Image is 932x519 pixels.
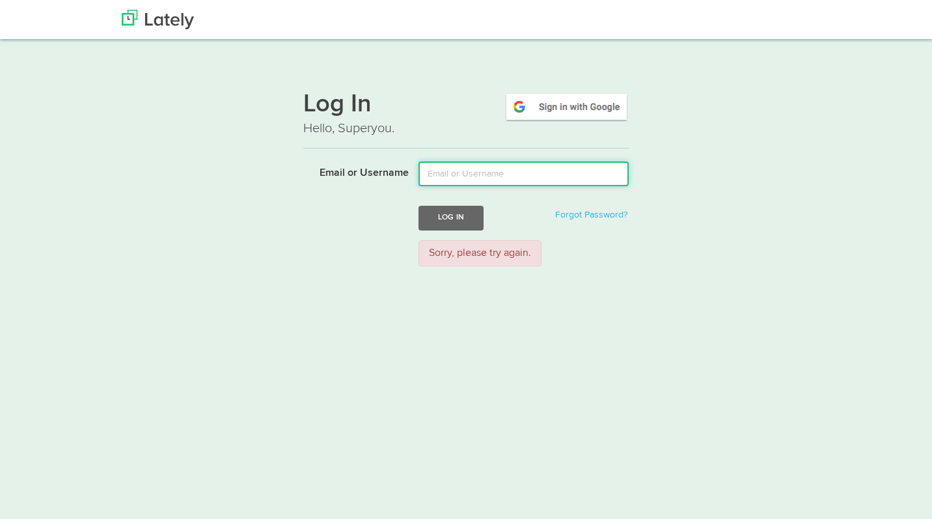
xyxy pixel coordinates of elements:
[303,119,629,138] p: Hello, Superyou.
[303,92,629,119] h1: Log In
[418,240,541,267] div: Sorry, please try again.
[418,206,484,230] button: Log In
[555,210,627,219] a: Forgot Password?
[294,161,409,181] label: Email or Username
[418,161,629,186] input: Email or Username
[504,92,629,122] img: google-signin.png
[122,10,194,29] img: Lately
